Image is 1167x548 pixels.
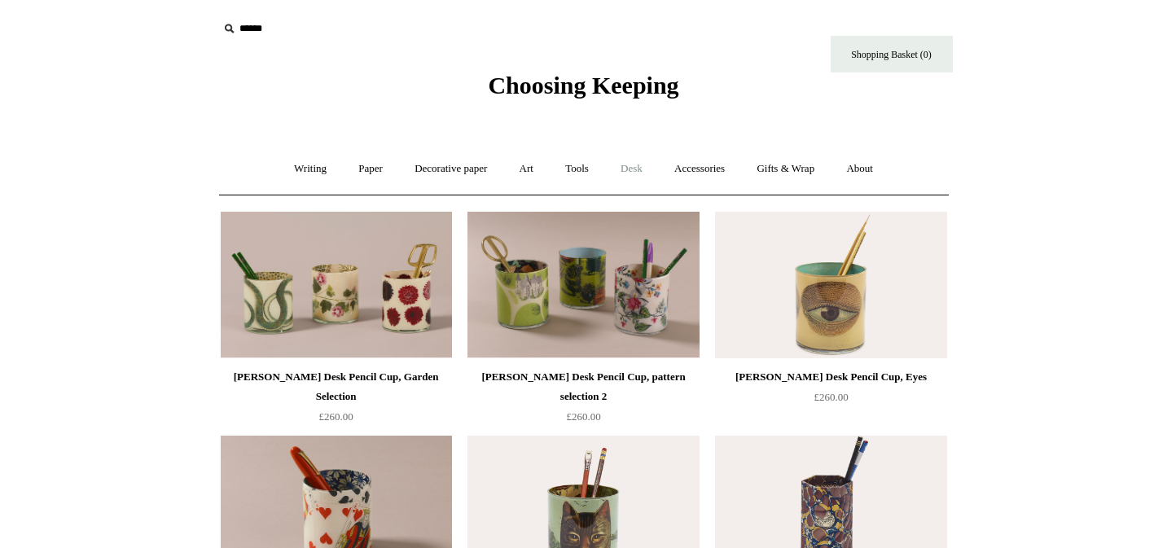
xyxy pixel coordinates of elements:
a: Writing [279,147,341,191]
a: John Derian Desk Pencil Cup, pattern selection 2 John Derian Desk Pencil Cup, pattern selection 2 [467,212,699,358]
a: About [831,147,888,191]
a: [PERSON_NAME] Desk Pencil Cup, pattern selection 2 £260.00 [467,367,699,434]
img: John Derian Desk Pencil Cup, Eyes [715,212,946,358]
a: John Derian Desk Pencil Cup, Garden Selection John Derian Desk Pencil Cup, Garden Selection [221,212,452,358]
img: John Derian Desk Pencil Cup, Garden Selection [221,212,452,358]
a: Choosing Keeping [488,85,678,96]
a: John Derian Desk Pencil Cup, Eyes John Derian Desk Pencil Cup, Eyes [715,212,946,358]
a: Accessories [660,147,739,191]
a: Gifts & Wrap [742,147,829,191]
a: Tools [551,147,603,191]
span: £260.00 [814,391,848,403]
a: Art [505,147,548,191]
a: [PERSON_NAME] Desk Pencil Cup, Eyes £260.00 [715,367,946,434]
span: Choosing Keeping [488,72,678,99]
a: Desk [606,147,657,191]
a: Shopping Basket (0) [831,36,953,72]
a: Decorative paper [400,147,502,191]
div: [PERSON_NAME] Desk Pencil Cup, pattern selection 2 [472,367,695,406]
img: John Derian Desk Pencil Cup, pattern selection 2 [467,212,699,358]
span: £260.00 [318,410,353,423]
div: [PERSON_NAME] Desk Pencil Cup, Garden Selection [225,367,448,406]
a: Paper [344,147,397,191]
div: [PERSON_NAME] Desk Pencil Cup, Eyes [719,367,942,387]
span: £260.00 [566,410,600,423]
a: [PERSON_NAME] Desk Pencil Cup, Garden Selection £260.00 [221,367,452,434]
